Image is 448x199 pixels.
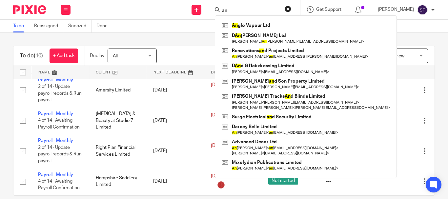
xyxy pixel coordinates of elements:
[38,78,73,82] a: Payroll - Monthly
[147,107,204,134] td: [DATE]
[89,107,147,134] td: [MEDICAL_DATA] & Beauty at Studio 7 Limited
[285,6,291,12] button: Clear
[38,179,80,190] span: 4 of 14 · Awaiting Payroll Confirmation
[96,20,112,32] a: Done
[211,83,225,87] span: [DATE]
[68,20,92,32] a: Snoozed
[34,20,63,32] a: Reassigned
[113,54,118,58] span: All
[378,6,414,13] p: [PERSON_NAME]
[268,176,298,185] span: Not started
[34,53,43,58] span: (10)
[38,118,80,130] span: 4 of 14 · Awaiting Payroll Confirmation
[50,49,78,63] a: + Add task
[211,143,225,148] span: [DATE]
[89,168,147,195] td: Hampshire Saddlery Limited
[89,73,147,107] td: Amersify Limited
[211,113,225,118] span: [DATE]
[38,138,73,143] a: Payroll - Monthly
[147,73,204,107] td: [DATE]
[20,52,43,59] h1: To do
[38,172,73,177] a: Payroll - Monthly
[147,168,204,195] td: [DATE]
[211,174,225,178] span: [DATE]
[38,111,73,116] a: Payroll - Monthly
[316,7,341,12] span: Get Support
[326,178,371,185] div: ---
[13,20,29,32] a: To do
[89,134,147,168] td: Right Plan Financial Services Limited
[221,8,280,14] input: Search
[13,5,46,14] img: Pixie
[38,85,82,103] span: 2 of 14 · Update payroll records & Run payroll
[38,145,82,163] span: 2 of 14 · Update payroll records & Run payroll
[90,52,104,59] p: Due by
[147,134,204,168] td: [DATE]
[417,5,428,15] img: svg%3E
